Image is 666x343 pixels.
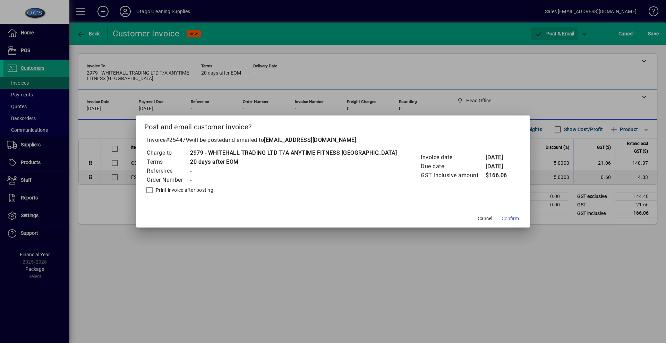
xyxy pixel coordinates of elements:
button: Cancel [474,212,496,225]
span: and emailed to [225,137,356,143]
td: Charge to [146,148,190,157]
td: - [190,166,397,175]
td: Order Number [146,175,190,185]
td: Due date [420,162,485,171]
b: [EMAIL_ADDRESS][DOMAIN_NAME] [264,137,356,143]
td: 20 days after EOM [190,157,397,166]
td: - [190,175,397,185]
td: [DATE] [485,153,513,162]
span: Cancel [478,215,492,222]
td: $166.06 [485,171,513,180]
td: GST inclusive amount [420,171,485,180]
label: Print invoice after posting [154,187,213,194]
span: #254479 [166,137,189,143]
button: Confirm [499,212,522,225]
td: Invoice date [420,153,485,162]
td: [DATE] [485,162,513,171]
td: Reference [146,166,190,175]
p: Invoice will be posted . [144,136,522,144]
span: Confirm [502,215,519,222]
td: Terms [146,157,190,166]
h2: Post and email customer invoice? [136,115,530,136]
td: 2979 - WHITEHALL TRADING LTD T/A ANYTIME FITNESS [GEOGRAPHIC_DATA] [190,148,397,157]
